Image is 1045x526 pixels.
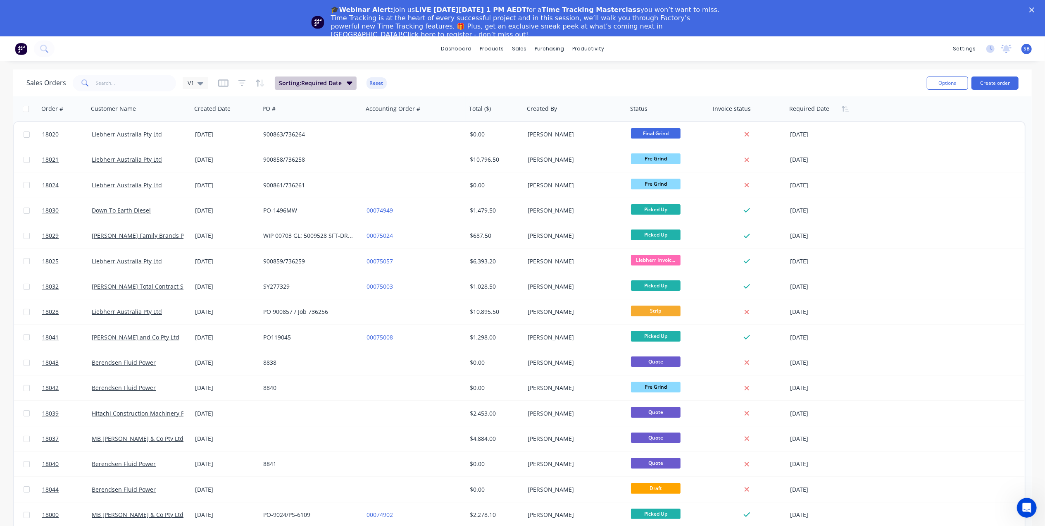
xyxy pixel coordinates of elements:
[528,181,619,189] div: [PERSON_NAME]
[195,308,257,316] div: [DATE]
[96,75,176,91] input: Search...
[437,43,476,55] a: dashboard
[311,16,324,29] img: Profile image for Team
[531,43,568,55] div: purchasing
[41,105,63,113] div: Order #
[790,257,856,265] div: [DATE]
[92,232,199,239] a: [PERSON_NAME] Family Brands Pty Ltd
[470,409,519,418] div: $2,453.00
[42,206,59,215] span: 18030
[949,43,980,55] div: settings
[631,204,681,215] span: Picked Up
[790,282,856,291] div: [DATE]
[790,206,856,215] div: [DATE]
[42,384,59,392] span: 18042
[92,181,162,189] a: Liebherr Australia Pty Ltd
[367,77,387,89] button: Reset
[528,359,619,367] div: [PERSON_NAME]
[42,181,59,189] span: 18024
[195,181,257,189] div: [DATE]
[42,426,92,451] a: 18037
[263,130,355,139] div: 900863/736264
[195,282,257,291] div: [DATE]
[470,206,519,215] div: $1,479.50
[195,232,257,240] div: [DATE]
[195,485,257,494] div: [DATE]
[42,375,92,400] a: 18042
[92,282,243,290] a: [PERSON_NAME] Total Contract Solutions (TSM) Pty Ltd
[263,155,355,164] div: 900858/736258
[528,155,619,164] div: [PERSON_NAME]
[263,333,355,342] div: PO119045
[528,232,619,240] div: [PERSON_NAME]
[631,153,681,164] span: Pre Grind
[263,384,355,392] div: 8840
[469,105,491,113] div: Total ($)
[263,511,355,519] div: PO-9024/PS-6109
[195,155,257,164] div: [DATE]
[331,6,393,14] b: 🎓Webinar Alert:
[470,282,519,291] div: $1,028.50
[42,333,59,342] span: 18041
[42,274,92,299] a: 18032
[528,333,619,342] div: [PERSON_NAME]
[42,147,92,172] a: 18021
[568,43,608,55] div: productivity
[195,435,257,443] div: [DATE]
[42,308,59,316] span: 18028
[195,359,257,367] div: [DATE]
[631,280,681,291] span: Picked Up
[631,179,681,189] span: Pre Grind
[631,306,681,316] span: Strip
[789,105,829,113] div: Required Date
[528,409,619,418] div: [PERSON_NAME]
[15,43,27,55] img: Factory
[403,31,528,38] a: Click here to register - don’t miss out!
[195,206,257,215] div: [DATE]
[263,359,355,367] div: 8838
[42,452,92,476] a: 18040
[927,77,968,90] button: Options
[631,382,681,392] span: Pre Grind
[42,282,59,291] span: 18032
[5,3,21,19] button: go back
[367,206,393,214] a: 00074949
[527,105,557,113] div: Created By
[470,181,519,189] div: $0.00
[331,6,721,39] div: Join us for a you won’t want to miss. Time Tracking is at the heart of every successful project a...
[42,359,59,367] span: 18043
[528,485,619,494] div: [PERSON_NAME]
[92,511,183,519] a: MB [PERSON_NAME] & Co Pty Ltd
[470,232,519,240] div: $687.50
[42,122,92,147] a: 18020
[415,6,526,14] b: LIVE [DATE][DATE] 1 PM AEDT
[631,230,681,240] span: Picked Up
[195,257,257,265] div: [DATE]
[42,257,59,265] span: 18025
[470,130,519,139] div: $0.00
[470,384,519,392] div: $0.00
[528,308,619,316] div: [PERSON_NAME]
[263,206,355,215] div: PO-1496MW
[263,308,355,316] div: PO 900857 / Job 736256
[42,130,59,139] span: 18020
[92,308,162,316] a: Liebherr Australia Pty Ltd
[367,232,393,239] a: 00075024
[263,232,355,240] div: WIP 00703 GL: 5009528 SFT-DRV-B71R
[194,105,231,113] div: Created Date
[42,350,92,375] a: 18043
[631,483,681,493] span: Draft
[470,359,519,367] div: $0.00
[790,511,856,519] div: [DATE]
[528,257,619,265] div: [PERSON_NAME]
[42,485,59,494] span: 18044
[92,257,162,265] a: Liebherr Australia Pty Ltd
[528,460,619,468] div: [PERSON_NAME]
[470,257,519,265] div: $6,393.20
[279,79,342,87] span: Sorting: Required Date
[263,181,355,189] div: 900861/736261
[790,485,856,494] div: [DATE]
[42,155,59,164] span: 18021
[713,105,751,113] div: Invoice status
[92,485,156,493] a: Berendsen Fluid Power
